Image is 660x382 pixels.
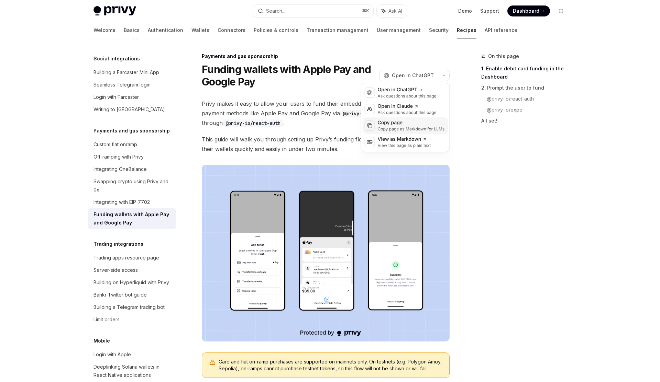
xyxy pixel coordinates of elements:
[93,6,136,16] img: light logo
[481,63,572,82] a: 1. Enable debit card funding in the Dashboard
[379,70,438,81] button: Open in ChatGPT
[218,22,245,38] a: Connectors
[93,266,138,274] div: Server-side access
[377,22,421,38] a: User management
[362,8,369,14] span: ⌘ K
[202,53,450,60] div: Payments and gas sponsorship
[93,127,170,135] h5: Payments and gas sponsorship
[93,55,140,63] h5: Social integrations
[88,103,176,116] a: Writing to [GEOGRAPHIC_DATA]
[481,115,572,126] a: All set!
[88,196,176,208] a: Integrating with EIP-7702
[378,143,431,148] div: View this page as plain text
[93,363,172,379] div: Deeplinking Solana wallets in React Native applications
[93,350,131,359] div: Login with Apple
[202,135,450,154] span: This guide will walk you through setting up Privy’s funding flows, allowing your users to fund th...
[93,198,150,206] div: Integrating with EIP-7702
[457,22,476,38] a: Recipes
[507,5,550,16] a: Dashboard
[481,82,572,93] a: 2. Prompt the user to fund
[93,22,115,38] a: Welcome
[378,136,431,143] div: View as Markdown
[88,79,176,91] a: Seamless Telegram login
[487,93,572,104] a: @privy-io/react-auth
[254,22,298,38] a: Policies & controls
[88,313,176,326] a: Limit orders
[93,165,147,173] div: Integrating OneBalance
[88,66,176,79] a: Building a Farcaster Mini App
[88,138,176,151] a: Custom fiat onramp
[93,291,147,299] div: Bankr Twitter bot guide
[93,68,159,77] div: Building a Farcaster Mini App
[191,22,209,38] a: Wallets
[480,8,499,14] a: Support
[219,358,442,372] div: Card and fiat on-ramp purchases are supported on mainnets only. On testnets (e.g. Polygon Amoy, S...
[93,105,165,114] div: Writing to [GEOGRAPHIC_DATA]
[93,93,139,101] div: Login with Farcaster
[488,52,519,60] span: On this page
[378,86,437,93] div: Open in ChatGPT
[88,151,176,163] a: Off-ramping with Privy
[93,278,169,287] div: Building on Hyperliquid with Privy
[93,177,172,194] div: Swapping crypto using Privy and 0x
[307,22,368,38] a: Transaction management
[202,165,450,342] img: card-based-funding
[93,337,110,345] h5: Mobile
[340,110,384,117] code: @privy-io/expo
[93,153,144,161] div: Off-ramping with Privy
[93,240,143,248] h5: Trading integrations
[88,361,176,381] a: Deeplinking Solana wallets in React Native applications
[93,315,120,324] div: Limit orders
[487,104,572,115] a: @privy-io/expo
[88,264,176,276] a: Server-side access
[202,63,376,88] h1: Funding wallets with Apple Pay and Google Pay
[88,252,176,264] a: Trading apps resource page
[485,22,517,38] a: API reference
[378,110,437,115] div: Ask questions about this page
[124,22,140,38] a: Basics
[266,7,285,15] div: Search...
[253,5,373,17] button: Search...⌘K
[93,303,165,311] div: Building a Telegram trading bot
[378,103,437,110] div: Open in Claude
[148,22,183,38] a: Authentication
[93,81,151,89] div: Seamless Telegram login
[429,22,449,38] a: Security
[513,8,539,14] span: Dashboard
[392,72,434,79] span: Open in ChatGPT
[88,289,176,301] a: Bankr Twitter bot guide
[88,208,176,229] a: Funding wallets with Apple Pay and Google Pay
[93,140,137,149] div: Custom fiat onramp
[88,301,176,313] a: Building a Telegram trading bot
[223,119,283,127] code: @privy-io/react-auth
[378,119,445,126] div: Copy page
[93,254,159,262] div: Trading apps resource page
[555,5,566,16] button: Toggle dark mode
[88,276,176,289] a: Building on Hyperliquid with Privy
[209,359,216,366] svg: Warning
[458,8,472,14] a: Demo
[378,93,437,99] div: Ask questions about this page
[88,91,176,103] a: Login with Farcaster
[93,210,172,227] div: Funding wallets with Apple Pay and Google Pay
[377,5,407,17] button: Ask AI
[88,175,176,196] a: Swapping crypto using Privy and 0x
[378,126,445,132] div: Copy page as Markdown for LLMs
[88,348,176,361] a: Login with Apple
[88,163,176,175] a: Integrating OneBalance
[202,99,450,128] span: Privy makes it easy to allow your users to fund their embedded wallets with convenient payment me...
[388,8,402,14] span: Ask AI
